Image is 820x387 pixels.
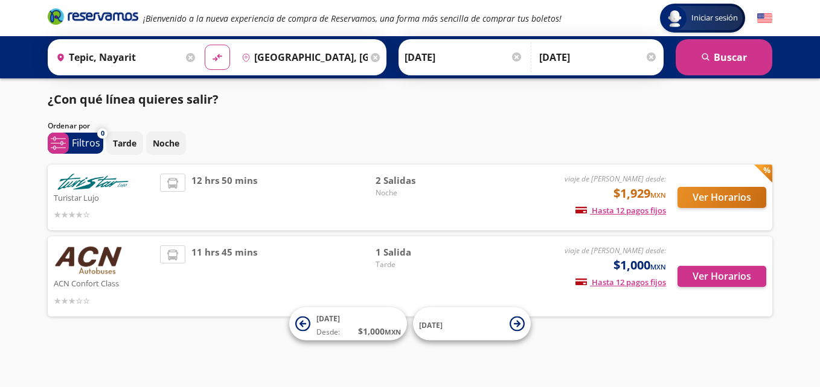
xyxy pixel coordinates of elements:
p: Ordenar por [48,121,90,131]
span: Hasta 12 pagos fijos [575,205,666,216]
span: Tarde [376,259,460,270]
em: ¡Bienvenido a la nueva experiencia de compra de Reservamos, una forma más sencilla de comprar tus... [143,13,562,24]
small: MXN [385,327,401,336]
button: Ver Horarios [677,187,766,208]
span: 12 hrs 50 mins [191,174,257,221]
span: $ 1,000 [358,325,401,338]
a: Brand Logo [48,7,138,29]
p: Turistar Lujo [54,190,154,204]
p: Filtros [72,136,100,150]
img: Turistar Lujo [54,174,132,190]
p: Noche [153,137,179,149]
span: $1,929 [613,184,666,203]
span: 0 [101,128,104,139]
small: MXN [650,190,666,200]
input: Buscar Destino [237,42,368,72]
p: ¿Con qué línea quieres salir? [48,90,219,109]
span: Noche [376,187,460,198]
i: Brand Logo [48,7,138,25]
span: Hasta 12 pagos fijos [575,277,666,288]
img: ACN Confort Class [54,245,123,275]
span: [DATE] [419,319,443,330]
span: 1 Salida [376,245,460,259]
button: English [757,11,772,26]
span: [DATE] [316,313,340,324]
button: [DATE]Desde:$1,000MXN [289,307,407,341]
button: Tarde [106,131,143,155]
button: Buscar [676,39,772,75]
input: Elegir Fecha [405,42,523,72]
input: Buscar Origen [51,42,183,72]
button: Noche [146,131,186,155]
span: Desde: [316,327,340,338]
em: viaje de [PERSON_NAME] desde: [565,245,666,256]
button: Ver Horarios [677,266,766,287]
span: 11 hrs 45 mins [191,245,257,307]
span: Iniciar sesión [687,12,743,24]
em: viaje de [PERSON_NAME] desde: [565,174,666,184]
span: 2 Salidas [376,174,460,187]
p: ACN Confort Class [54,275,154,290]
input: Opcional [539,42,658,72]
small: MXN [650,262,666,271]
button: 0Filtros [48,133,103,154]
p: Tarde [113,137,136,149]
button: [DATE] [413,307,531,341]
span: $1,000 [613,256,666,274]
